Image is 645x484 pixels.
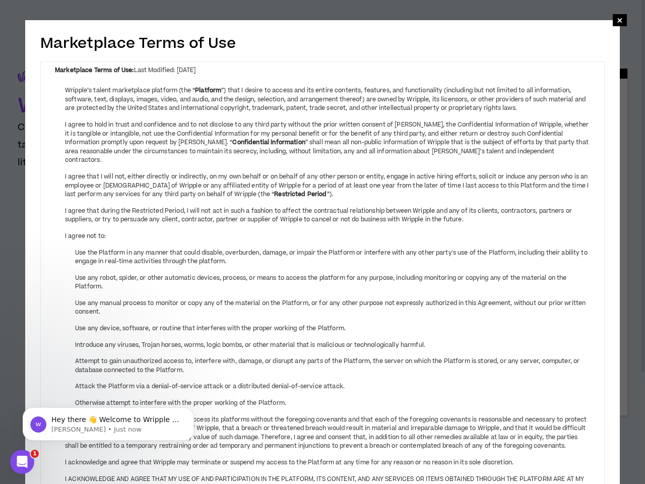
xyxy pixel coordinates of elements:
iframe: Intercom live chat [10,450,34,474]
li: Use the Platform in any manner that could disable, overburden, damage, or impair the Platform or ... [75,249,590,266]
li: I acknowledge and agree that Wripple may terminate or suspend my access to the Platform at any ti... [65,458,590,467]
li: Use any device, software, or routine that interferes with the proper working of the Platform. [75,324,590,333]
strong: Marketplace Terms of Use: [55,66,134,75]
span: 1 [31,450,39,458]
li: Otherwise attempt to interfere with the proper working of the Platform. [75,399,590,408]
li: Use any manual process to monitor or copy any of the material on the Platform, or for any other p... [75,299,590,317]
strong: Restricted Period [274,190,327,199]
li: I agree to hold in trust and confidence and to not disclose to any third party without the prior ... [65,120,590,165]
li: Use any robot, spider, or other automatic devices, process, or means to access the platform for a... [75,274,590,291]
li: Attack the Platform via a denial-of-service attack or a distributed denial-of-service attack. [75,382,590,391]
li: I agree that I will not, either directly or indirectly, on my own behalf or on behalf of any othe... [65,172,590,199]
li: Attempt to gain unauthorized access to, interfere with, damage, or disrupt any parts of the Platf... [75,357,590,375]
li: Introduce any viruses, Trojan horses, worms, logic bombs, or other material that is malicious or ... [75,341,590,350]
li: Wripple’s talent marketplace platform (the “ ”) that I desire to access and its entire contents, ... [65,86,590,113]
li: I agree that Wripple would not allow me to access its platforms without the foregoing covenants a... [65,415,590,451]
iframe: Intercom notifications message [8,386,209,457]
h2: Marketplace Terms of Use [40,33,605,54]
strong: Confidential Information [232,138,305,147]
div: Last Modified: [DATE] [55,66,590,75]
strong: Platform [195,86,221,95]
li: I agree not to: [65,232,590,241]
li: I agree that during the Restricted Period, I will not act in such a fashion to affect the contrac... [65,207,590,224]
span: × [617,14,623,26]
